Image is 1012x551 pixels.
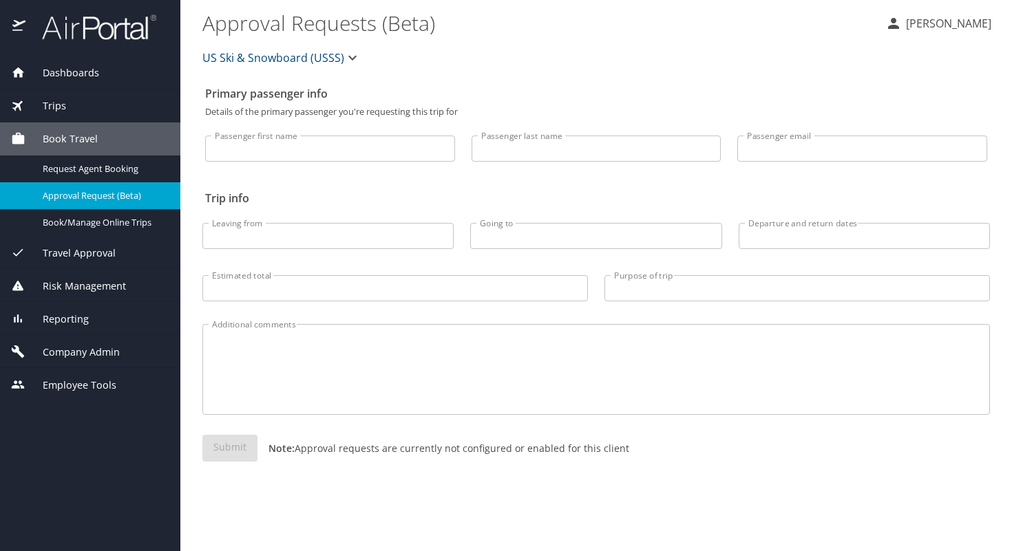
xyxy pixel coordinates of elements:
[268,442,295,455] strong: Note:
[902,15,991,32] p: [PERSON_NAME]
[25,131,98,147] span: Book Travel
[205,187,987,209] h2: Trip info
[25,279,126,294] span: Risk Management
[25,378,116,393] span: Employee Tools
[197,44,366,72] button: US Ski & Snowboard (USSS)
[257,441,629,455] p: Approval requests are currently not configured or enabled for this client
[43,162,164,175] span: Request Agent Booking
[25,65,99,80] span: Dashboards
[205,107,987,116] p: Details of the primary passenger you're requesting this trip for
[202,1,874,44] h1: Approval Requests (Beta)
[25,246,116,261] span: Travel Approval
[25,345,120,360] span: Company Admin
[27,14,156,41] img: airportal-logo.png
[25,98,66,114] span: Trips
[43,216,164,229] span: Book/Manage Online Trips
[25,312,89,327] span: Reporting
[12,14,27,41] img: icon-airportal.png
[205,83,987,105] h2: Primary passenger info
[202,48,344,67] span: US Ski & Snowboard (USSS)
[43,189,164,202] span: Approval Request (Beta)
[880,11,997,36] button: [PERSON_NAME]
